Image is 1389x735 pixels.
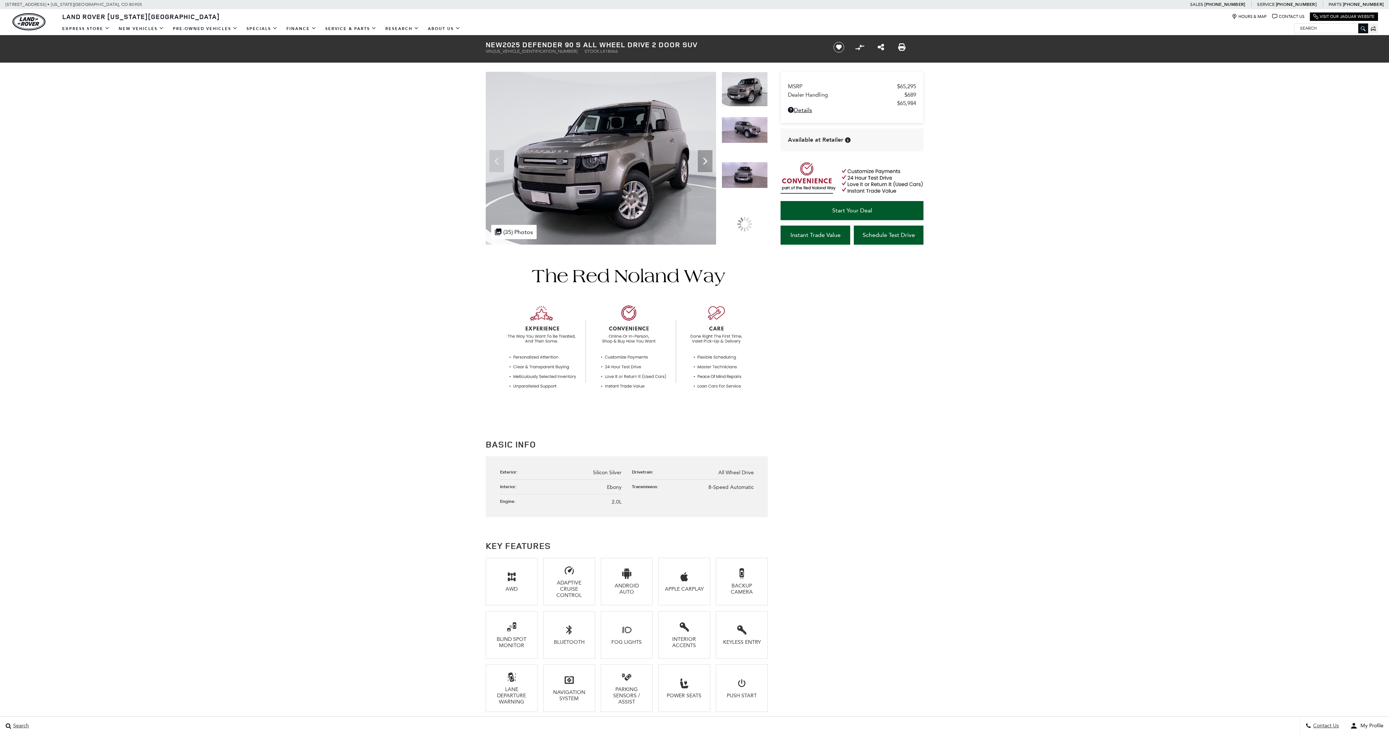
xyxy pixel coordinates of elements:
[845,137,851,143] div: Vehicle is in stock and ready for immediate delivery. Due to demand, availability is subject to c...
[321,22,381,35] a: Service & Parts
[1204,1,1245,7] a: [PHONE_NUMBER]
[381,22,423,35] a: Research
[722,117,768,143] img: New 2025 Silicon Silver LAND ROVER S image 2
[492,636,531,649] div: Blind Spot Monitor
[854,226,923,245] a: Schedule Test Drive
[854,42,865,53] button: Compare vehicle
[500,483,521,490] div: Interior:
[612,499,622,505] span: 2.0L
[492,586,531,592] div: AWD
[58,22,114,35] a: EXPRESS STORE
[494,49,577,54] span: [US_VEHICLE_IDENTIFICATION_NUMBER]
[5,2,142,7] a: [STREET_ADDRESS] • [US_STATE][GEOGRAPHIC_DATA], CO 80905
[607,484,622,490] span: Ebony
[788,92,916,98] a: Dealer Handling $689
[114,22,168,35] a: New Vehicles
[500,469,522,475] div: Exterior:
[58,12,224,21] a: Land Rover [US_STATE][GEOGRAPHIC_DATA]
[790,231,841,238] span: Instant Trade Value
[12,13,45,30] a: land-rover
[1311,723,1339,729] span: Contact Us
[781,248,923,364] iframe: YouTube video player
[607,686,647,705] div: Parking Sensors / Assist
[486,49,494,54] span: VIN:
[664,586,704,592] div: Apple CarPlay
[492,686,531,705] div: Lane Departure Warning
[897,100,916,107] span: $65,984
[832,207,872,214] span: Start Your Deal
[781,201,923,220] a: Start Your Deal
[788,107,916,114] a: Details
[722,639,762,645] div: Keyless Entry
[788,92,904,98] span: Dealer Handling
[1190,2,1203,7] span: Sales
[168,22,242,35] a: Pre-Owned Vehicles
[1343,1,1384,7] a: [PHONE_NUMBER]
[722,693,762,699] div: Push Start
[486,72,716,245] img: New 2025 Silicon Silver LAND ROVER S image 1
[1294,24,1368,33] input: Search
[788,100,916,107] a: $65,984
[1232,14,1267,19] a: Hours & Map
[904,92,916,98] span: $689
[486,539,768,552] h2: Key Features
[607,583,647,595] div: Android Auto
[863,231,915,238] span: Schedule Test Drive
[1276,1,1316,7] a: [PHONE_NUMBER]
[722,162,768,188] img: New 2025 Silicon Silver LAND ROVER S image 3
[549,580,589,598] div: Adaptive Cruise Control
[788,83,897,90] span: MSRP
[632,483,662,490] div: Transmission:
[698,150,712,172] div: Next
[549,689,589,702] div: Navigation System
[878,43,884,52] a: Share this New 2025 Defender 90 S All Wheel Drive 2 Door SUV
[664,636,704,649] div: Interior Accents
[708,484,754,490] span: 8-Speed Automatic
[722,72,768,107] img: New 2025 Silicon Silver LAND ROVER S image 1
[898,43,905,52] a: Print this New 2025 Defender 90 S All Wheel Drive 2 Door SUV
[664,693,704,699] div: Power Seats
[593,469,622,476] span: Silicon Silver
[632,469,658,475] div: Drivetrain:
[1329,2,1342,7] span: Parts
[1345,717,1389,735] button: Open user profile menu
[781,226,850,245] a: Instant Trade Value
[549,639,589,645] div: Bluetooth
[423,22,465,35] a: About Us
[718,469,754,476] span: All Wheel Drive
[897,83,916,90] span: $65,295
[722,583,762,595] div: Backup Camera
[585,49,600,54] span: Stock:
[1313,14,1375,19] a: Visit Our Jaguar Website
[788,136,843,144] span: Available at Retailer
[1357,723,1384,729] span: My Profile
[282,22,321,35] a: Finance
[600,49,618,54] span: L418066
[242,22,282,35] a: Specials
[486,438,768,451] h2: Basic Info
[11,723,29,729] span: Search
[500,498,519,504] div: Engine:
[831,41,847,53] button: Save vehicle
[12,13,45,30] img: Land Rover
[1272,14,1304,19] a: Contact Us
[788,83,916,90] a: MSRP $65,295
[607,639,647,645] div: Fog Lights
[491,225,537,239] div: (35) Photos
[486,41,821,49] h1: 2025 Defender 90 S All Wheel Drive 2 Door SUV
[58,22,465,35] nav: Main Navigation
[486,40,503,49] strong: New
[62,12,220,21] span: Land Rover [US_STATE][GEOGRAPHIC_DATA]
[1257,2,1274,7] span: Service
